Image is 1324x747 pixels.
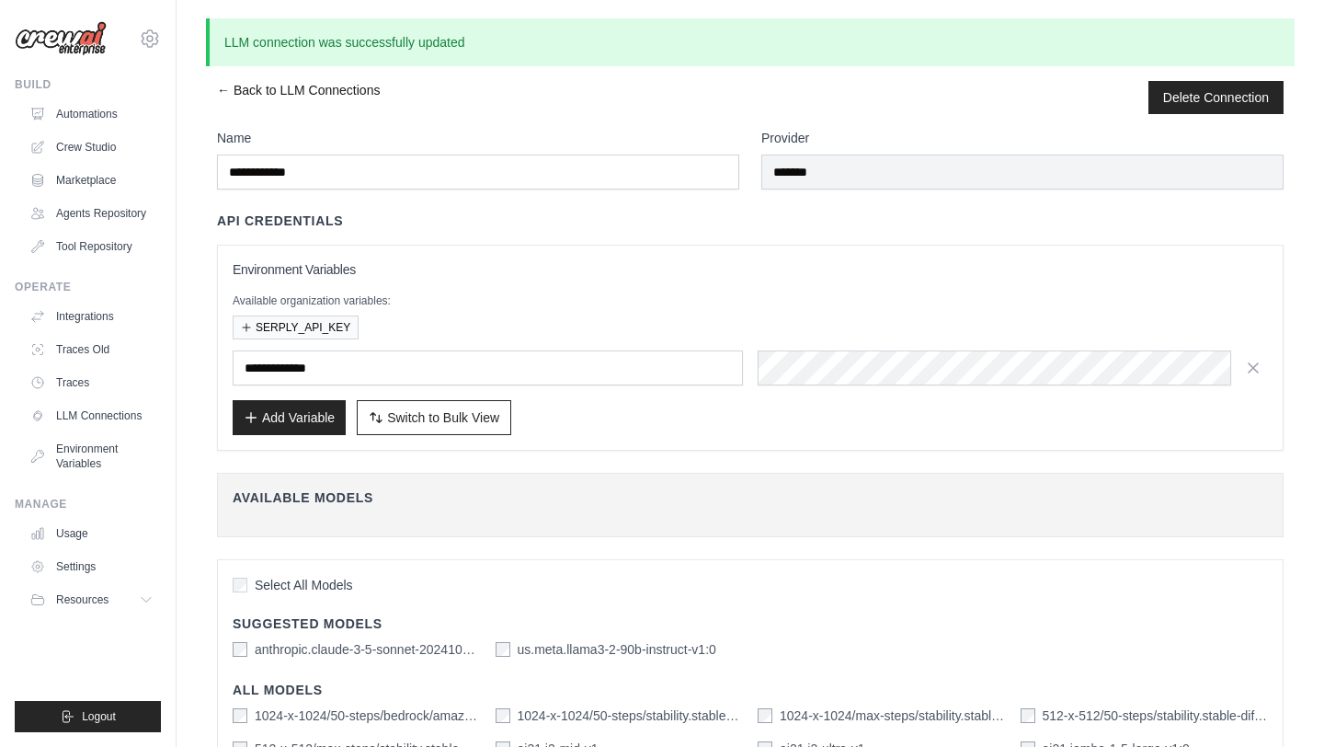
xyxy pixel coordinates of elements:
label: Name [217,129,739,147]
label: 512-x-512/50-steps/stability.stable-diffusion-xl-v0 [1043,707,1269,725]
button: Add Variable [233,400,346,435]
button: Resources [22,585,161,615]
input: 1024-x-1024/50-steps/stability.stable-diffusion-xl-v1 [496,708,510,723]
h4: API Credentials [217,212,343,230]
p: LLM connection was successfully updated [206,18,1295,66]
button: Logout [15,701,161,732]
button: SERPLY_API_KEY [233,316,359,339]
h3: Environment Variables [233,260,1268,279]
input: anthropic.claude-3-5-sonnet-20241022-v2:0 [233,642,247,657]
span: Select All Models [255,576,353,594]
div: Build [15,77,161,92]
a: Tool Repository [22,232,161,261]
a: Marketplace [22,166,161,195]
span: Resources [56,592,108,607]
div: Operate [15,280,161,294]
a: Settings [22,552,161,581]
h4: Suggested Models [233,615,1268,633]
img: Logo [15,21,107,56]
a: Traces Old [22,335,161,364]
label: 1024-x-1024/max-steps/stability.stable-diffusion-xl-v1 [780,707,1006,725]
a: LLM Connections [22,401,161,431]
input: us.meta.llama3-2-90b-instruct-v1:0 [496,642,510,657]
button: Delete Connection [1163,88,1269,107]
input: Select All Models [233,578,247,592]
a: Integrations [22,302,161,331]
label: anthropic.claude-3-5-sonnet-20241022-v2:0 [255,640,481,659]
span: Switch to Bulk View [387,408,499,427]
a: Environment Variables [22,434,161,478]
div: Manage [15,497,161,511]
p: Available organization variables: [233,293,1268,308]
label: 1024-x-1024/50-steps/bedrock/amazon.nova-canvas-v1:0 [255,707,481,725]
input: 512-x-512/50-steps/stability.stable-diffusion-xl-v0 [1021,708,1035,723]
label: 1024-x-1024/50-steps/stability.stable-diffusion-xl-v1 [518,707,744,725]
input: 1024-x-1024/50-steps/bedrock/amazon.nova-canvas-v1:0 [233,708,247,723]
a: Usage [22,519,161,548]
button: Switch to Bulk View [357,400,511,435]
label: Provider [761,129,1284,147]
h4: All Models [233,681,1268,699]
a: Traces [22,368,161,397]
input: 1024-x-1024/max-steps/stability.stable-diffusion-xl-v1 [758,708,772,723]
a: Crew Studio [22,132,161,162]
h4: Available Models [233,488,1268,507]
a: Automations [22,99,161,129]
a: Agents Repository [22,199,161,228]
a: ← Back to LLM Connections [217,81,380,114]
span: Logout [82,709,116,724]
label: us.meta.llama3-2-90b-instruct-v1:0 [518,640,716,659]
